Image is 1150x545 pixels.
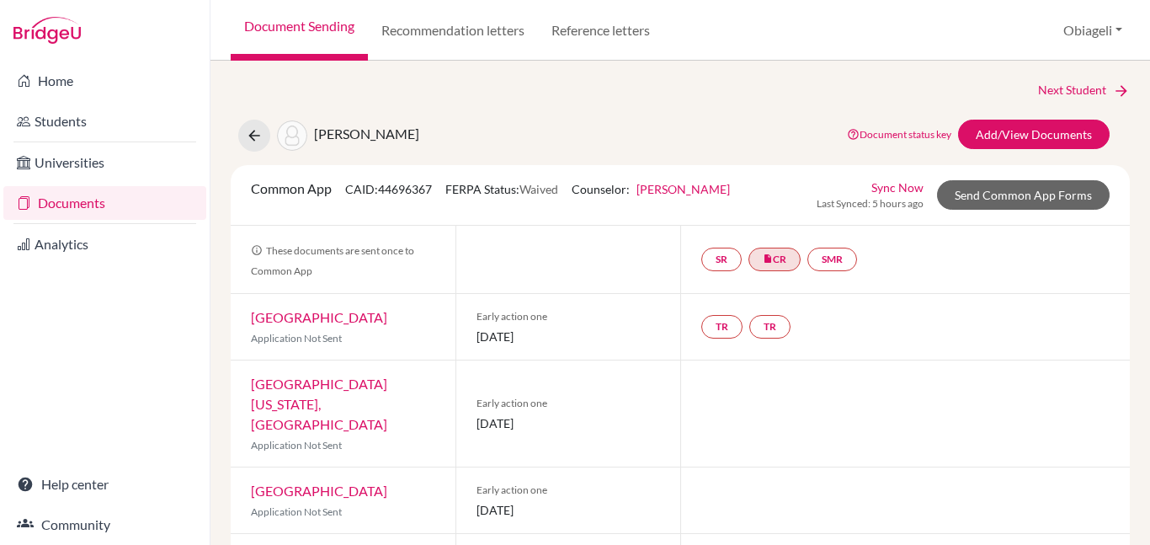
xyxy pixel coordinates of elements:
[636,182,730,196] a: [PERSON_NAME]
[3,227,206,261] a: Analytics
[871,179,924,196] a: Sync Now
[3,64,206,98] a: Home
[3,186,206,220] a: Documents
[1056,14,1130,46] button: Obiageli
[748,248,801,271] a: insert_drive_fileCR
[3,508,206,542] a: Community
[251,180,332,196] span: Common App
[519,182,558,196] span: Waived
[701,248,742,271] a: SR
[817,196,924,211] span: Last Synced: 5 hours ago
[13,17,81,44] img: Bridge-U
[3,104,206,138] a: Students
[749,315,791,339] a: TR
[251,439,342,451] span: Application Not Sent
[847,128,951,141] a: Document status key
[3,146,206,179] a: Universities
[958,120,1110,149] a: Add/View Documents
[251,505,342,518] span: Application Not Sent
[477,328,660,345] span: [DATE]
[937,180,1110,210] a: Send Common App Forms
[807,248,857,271] a: SMR
[345,182,432,196] span: CAID: 44696367
[701,315,743,339] a: TR
[477,309,660,324] span: Early action one
[314,126,419,142] span: [PERSON_NAME]
[251,483,387,499] a: [GEOGRAPHIC_DATA]
[251,332,342,345] span: Application Not Sent
[1038,81,1130,99] a: Next Student
[251,244,414,277] span: These documents are sent once to Common App
[572,182,730,196] span: Counselor:
[477,483,660,498] span: Early action one
[251,309,387,325] a: [GEOGRAPHIC_DATA]
[477,396,660,411] span: Early action one
[477,414,660,432] span: [DATE]
[763,254,773,264] i: insert_drive_file
[251,376,387,432] a: [GEOGRAPHIC_DATA][US_STATE], [GEOGRAPHIC_DATA]
[3,468,206,501] a: Help center
[477,501,660,519] span: [DATE]
[445,182,558,196] span: FERPA Status:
